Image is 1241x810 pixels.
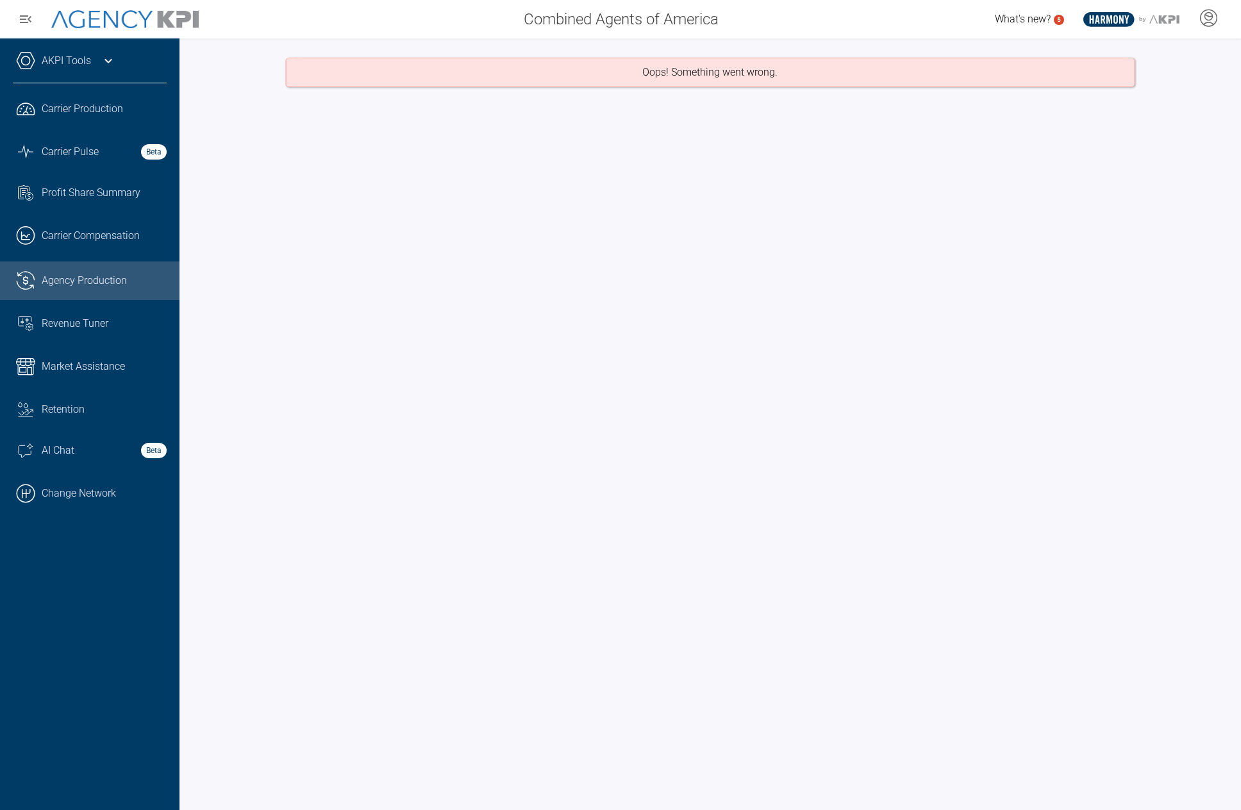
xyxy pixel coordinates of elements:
[42,144,99,160] span: Carrier Pulse
[995,13,1051,25] span: What's new?
[141,443,167,458] strong: Beta
[42,185,140,201] span: Profit Share Summary
[42,273,127,288] span: Agency Production
[42,101,123,117] span: Carrier Production
[42,402,167,417] div: Retention
[42,359,125,374] span: Market Assistance
[51,10,199,29] img: AgencyKPI
[1054,15,1064,25] a: 5
[42,228,140,244] span: Carrier Compensation
[141,144,167,160] strong: Beta
[642,65,778,80] p: Oops! Something went wrong.
[1057,16,1061,23] text: 5
[42,443,74,458] span: AI Chat
[524,8,719,31] span: Combined Agents of America
[42,316,108,331] span: Revenue Tuner
[42,53,91,69] a: AKPI Tools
